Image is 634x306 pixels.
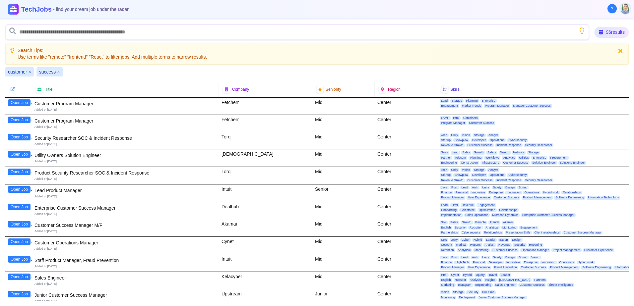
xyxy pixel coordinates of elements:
[450,186,459,189] span: Rust
[450,273,461,277] span: Cyber
[461,231,481,234] span: Cybersecurity
[34,239,216,246] div: Customer Operations Manager
[558,261,575,264] span: Operations
[473,248,490,252] span: Monitoring
[474,221,487,224] span: Remote
[587,196,620,199] span: Information Technology
[8,134,31,140] button: Open Job
[540,261,557,264] span: Innovation
[473,151,485,154] span: Growth
[440,248,455,252] span: Retention
[480,99,497,103] span: Enterprise
[440,121,467,125] span: Program Manager
[312,202,375,219] div: Mid
[461,133,471,137] span: Vision
[375,167,437,184] div: Center
[577,261,595,264] span: Hybrid work
[375,132,437,149] div: Center
[520,266,547,269] span: Customer Success
[39,69,56,75] span: success
[34,100,216,107] div: Customer Program Manager
[466,290,480,294] span: Security
[528,243,543,247] span: Reporting
[440,273,449,277] span: Html
[461,203,475,207] span: Revenue
[476,203,496,207] span: Engagement
[460,238,471,242] span: Cyber
[471,138,487,142] span: Developer
[45,87,52,92] span: Title
[440,178,465,182] span: Revenue Growth
[583,248,614,252] span: Customer Experience
[34,205,216,211] div: Enterprise Customer Success Manager
[522,196,553,199] span: Product Management
[461,168,471,172] span: Vision
[481,290,496,294] span: Full Time
[484,156,500,160] span: Workflows
[454,191,469,194] span: Financial
[499,151,511,154] span: Design
[452,290,465,294] span: Storage
[440,278,452,282] span: English
[498,278,532,282] span: [GEOGRAPHIC_DATA]
[34,222,216,229] div: Customer Success Manager M/F
[452,116,461,120] span: Html
[219,149,312,167] div: [DEMOGRAPHIC_DATA]
[312,167,375,184] div: Mid
[454,226,467,229] span: Security
[468,121,496,125] span: Customer Success
[533,231,561,234] span: Client relationships
[453,173,470,177] span: Snowplow
[469,243,482,247] span: Reports
[504,186,516,189] span: Design
[467,266,491,269] span: User Experience
[18,47,207,54] p: Search Tips:
[513,243,527,247] span: Security
[440,104,459,108] span: Engagement
[481,186,490,189] span: Unity
[34,135,216,141] div: Security Researcher SOC & Incident Response
[487,133,500,137] span: Analyst
[440,243,453,247] span: Network
[484,104,511,108] span: Program Manager
[34,292,216,298] div: Junior Customer Success Manager
[504,256,516,259] span: Design
[34,108,216,112] div: Added on [DATE]
[454,156,468,160] span: Telecom
[8,169,31,175] button: Open Job
[620,3,631,14] img: User avatar
[505,191,522,194] span: Innovation
[219,254,312,272] div: Intuit
[34,177,216,181] div: Added on [DATE]
[312,184,375,202] div: Senior
[8,221,31,228] button: Open Job
[485,238,497,242] span: Leader
[502,221,514,224] span: Akamai
[440,290,450,294] span: Vision
[619,3,631,15] button: User menu
[505,231,532,234] span: Presentation Skills
[471,256,480,259] span: Arch
[34,229,216,233] div: Added on [DATE]
[465,99,479,103] span: Planning
[451,151,460,154] span: Lead
[232,87,249,92] span: Company
[488,138,506,142] span: Operations
[440,161,458,165] span: Engineering
[458,296,476,299] span: Deployment
[8,69,27,75] span: customer
[491,213,520,217] span: Microsoft Dynamics
[470,191,486,194] span: Innovative
[18,54,207,60] p: Use terms like "remote" "frontend" "React" to filter jobs. Add multiple terms to narrow results.
[450,168,460,172] span: Unity
[498,238,509,242] span: Expert
[558,161,586,165] span: Solutions Engineer
[450,99,464,103] span: Storage
[375,237,437,254] div: Center
[464,213,490,217] span: Sales Operations
[548,266,580,269] span: Product Management
[450,203,459,207] span: Html
[440,203,449,207] span: Lead
[551,248,582,252] span: Project Management
[517,256,529,259] span: Spring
